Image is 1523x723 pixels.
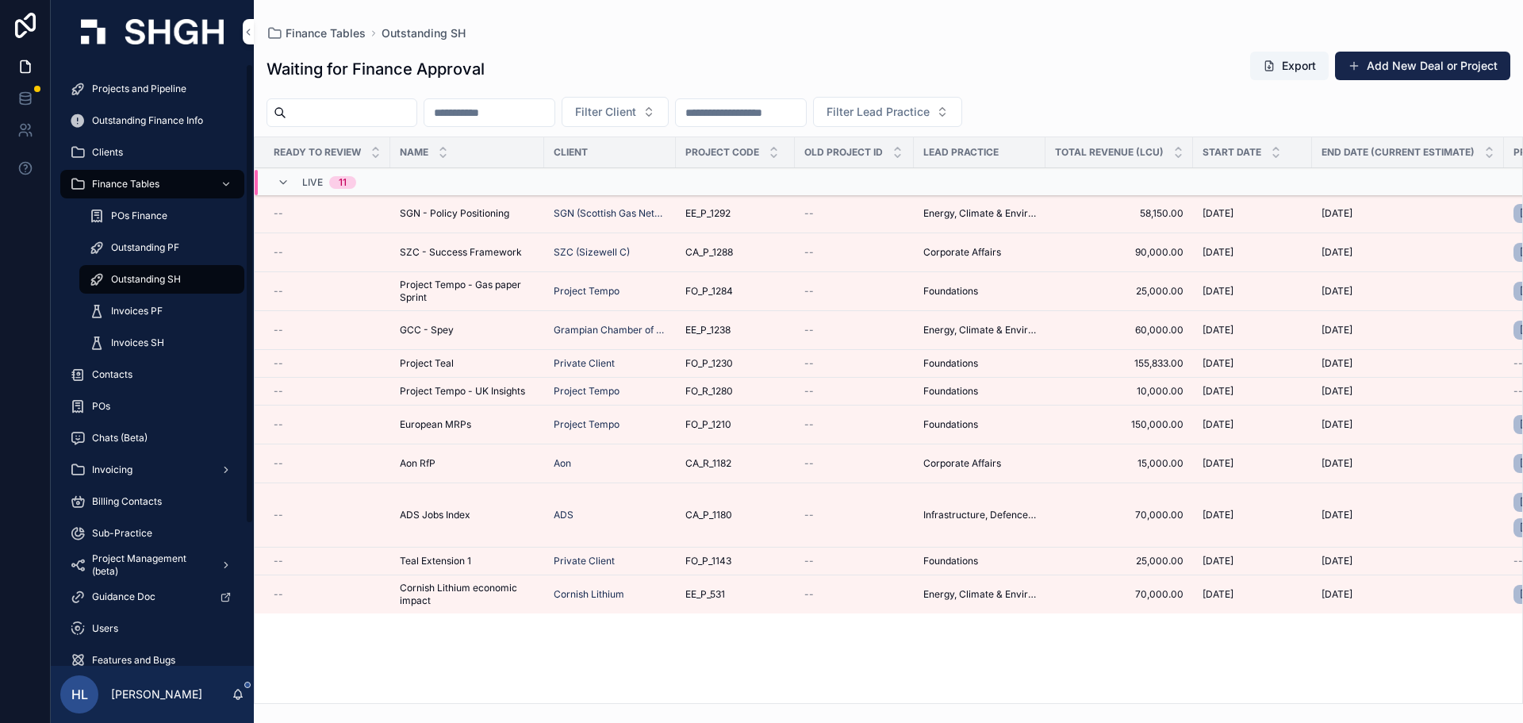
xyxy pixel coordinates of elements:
[1203,385,1302,398] a: [DATE]
[827,104,930,120] span: Filter Lead Practice
[685,324,731,337] span: EE_P_1238
[79,265,244,294] a: Outstanding SH
[1203,509,1302,521] a: [DATE]
[92,622,118,635] span: Users
[1055,457,1183,470] span: 15,000.00
[685,246,733,259] span: CA_P_1288
[1055,324,1183,337] span: 60,000.00
[1322,246,1494,259] a: [DATE]
[804,385,814,398] span: --
[274,285,381,298] a: --
[400,555,535,567] a: Teal Extension 1
[400,357,454,370] span: Project Teal
[1322,588,1352,601] span: [DATE]
[804,588,814,601] span: --
[1322,385,1494,398] a: [DATE]
[400,385,525,398] span: Project Tempo - UK Insights
[1203,588,1302,601] a: [DATE]
[554,357,666,370] a: Private Client
[1055,418,1183,431] span: 150,000.00
[274,207,283,220] span: --
[554,357,615,370] span: Private Client
[60,646,244,675] a: Features and Bugs
[562,97,669,127] button: Select Button
[60,360,244,389] a: Contacts
[274,385,283,398] span: --
[554,418,620,431] span: Project Tempo
[1322,146,1475,159] span: End Date (Current Estimate)
[1055,385,1183,398] a: 10,000.00
[274,285,283,298] span: --
[1203,207,1233,220] span: [DATE]
[554,385,620,398] a: Project Tempo
[685,324,785,337] a: EE_P_1238
[274,509,283,521] span: --
[804,146,883,159] span: Old Project ID
[554,509,666,521] a: ADS
[60,424,244,452] a: Chats (Beta)
[1203,324,1302,337] a: [DATE]
[274,146,361,159] span: Ready to Review
[92,114,203,127] span: Outstanding Finance Info
[274,246,381,259] a: --
[1203,555,1233,567] span: [DATE]
[92,590,155,603] span: Guidance Doc
[813,97,962,127] button: Select Button
[111,273,181,286] span: Outstanding SH
[685,588,725,601] span: EE_P_531
[804,555,814,567] span: --
[554,555,615,567] span: Private Client
[79,297,244,325] a: Invoices PF
[400,246,522,259] span: SZC - Success Framework
[804,285,904,298] a: --
[554,385,666,398] a: Project Tempo
[60,519,244,548] a: Sub-Practice
[554,207,666,220] a: SGN (Scottish Gas Networks)
[1322,246,1352,259] span: [DATE]
[400,418,535,431] a: European MRPs
[804,457,904,470] a: --
[1513,555,1523,567] span: --
[804,324,814,337] span: --
[274,457,381,470] a: --
[1322,509,1352,521] span: [DATE]
[274,509,381,521] a: --
[804,418,814,431] span: --
[79,329,244,357] a: Invoices SH
[1055,509,1183,521] span: 70,000.00
[554,324,666,337] a: Grampian Chamber of Commerce
[685,457,785,470] a: CA_R_1182
[400,457,535,470] a: Aon RfP
[1203,509,1233,521] span: [DATE]
[274,324,283,337] span: --
[274,357,381,370] a: --
[400,279,535,304] a: Project Tempo - Gas paper Sprint
[1203,385,1233,398] span: [DATE]
[1055,357,1183,370] span: 155,833.00
[1203,146,1261,159] span: Start Date
[400,555,471,567] span: Teal Extension 1
[554,555,666,567] a: Private Client
[685,509,785,521] a: CA_P_1180
[804,207,814,220] span: --
[554,285,666,298] a: Project Tempo
[554,246,666,259] a: SZC (Sizewell C)
[60,138,244,167] a: Clients
[554,246,630,259] a: SZC (Sizewell C)
[400,385,535,398] a: Project Tempo - UK Insights
[1203,285,1233,298] span: [DATE]
[685,357,785,370] a: FO_P_1230
[923,588,1036,601] a: Energy, Climate & Environment
[1250,52,1329,80] button: Export
[267,25,366,41] a: Finance Tables
[1203,418,1233,431] span: [DATE]
[685,285,785,298] a: FO_P_1284
[60,170,244,198] a: Finance Tables
[554,509,574,521] a: ADS
[685,385,733,398] span: FO_R_1280
[79,233,244,262] a: Outstanding PF
[923,457,1036,470] a: Corporate Affairs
